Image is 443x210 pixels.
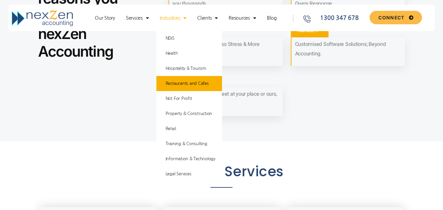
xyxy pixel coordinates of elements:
a: Clients [194,15,221,21]
a: Industries [156,15,190,21]
a: CONNECT [370,11,422,24]
nav: Menu [82,15,289,21]
a: Retail [156,121,222,136]
a: 1300 347 678 [302,14,367,23]
a: Information & Technology [156,151,222,166]
span: CONNECT [378,15,404,20]
ul: Industries [156,31,222,181]
a: Legal Services [156,166,222,181]
span: 1300 347 678 [318,14,358,23]
a: Services [123,15,152,21]
span: Customised Software Solutions; Beyond Accounting. [295,40,386,58]
a: Not For Profit [156,91,222,106]
a: Our Story [91,15,118,21]
a: NDIS [156,31,222,46]
span: Not just 9-5; we will meet at your place or ours, even after hours. [172,90,277,107]
a: Resources [225,15,259,21]
a: Restaurants and Cafes [156,76,222,91]
a: Hospitality & Tourism [156,61,222,76]
a: Health [156,46,222,61]
a: Property & Construction [156,106,222,121]
a: Training & Consulting [156,136,222,151]
h3: Business Services [36,163,407,180]
a: Blog [264,15,280,21]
